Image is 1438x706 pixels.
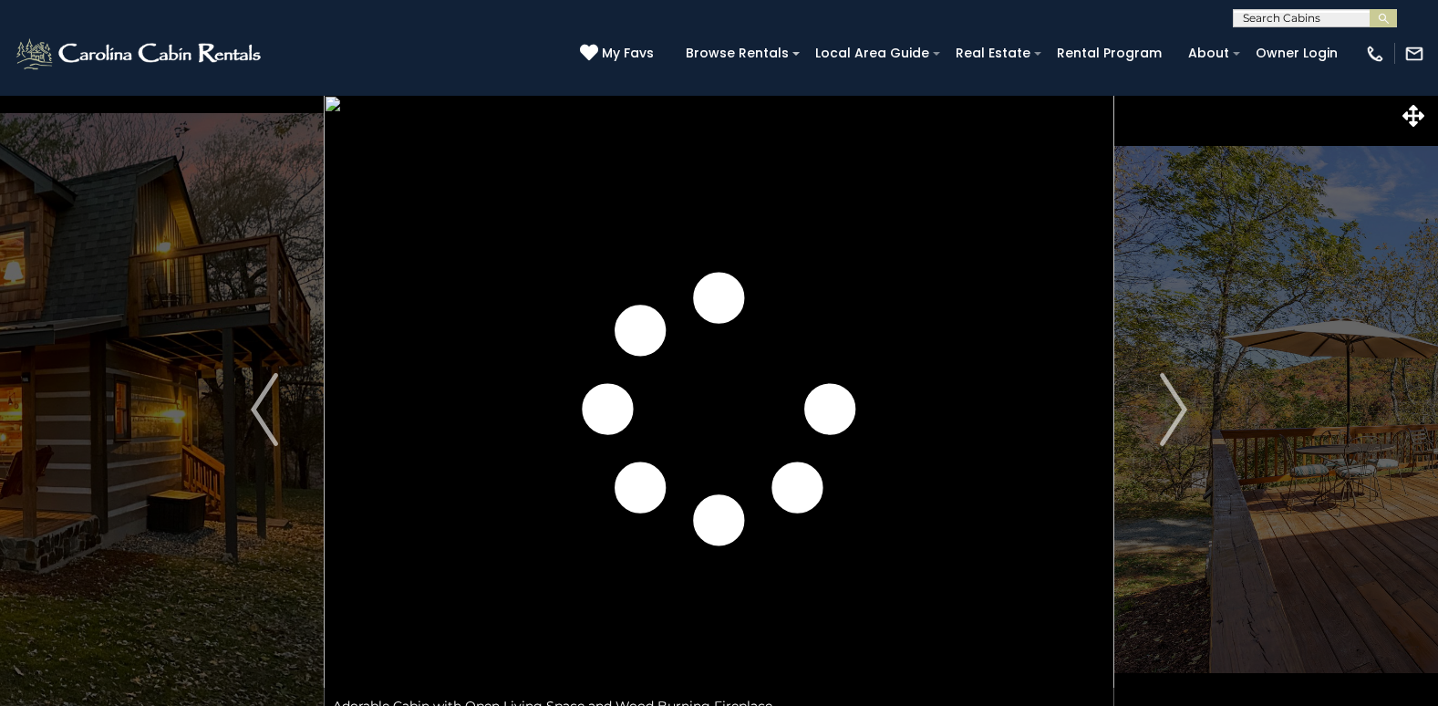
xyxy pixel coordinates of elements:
a: My Favs [580,44,658,64]
a: Owner Login [1247,39,1347,67]
img: phone-regular-white.png [1365,44,1385,64]
span: My Favs [602,44,654,63]
a: Rental Program [1048,39,1171,67]
img: White-1-2.png [14,36,266,72]
a: About [1179,39,1238,67]
a: Real Estate [947,39,1040,67]
a: Local Area Guide [806,39,938,67]
img: mail-regular-white.png [1404,44,1424,64]
img: arrow [1160,373,1187,446]
img: arrow [251,373,278,446]
a: Browse Rentals [677,39,798,67]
